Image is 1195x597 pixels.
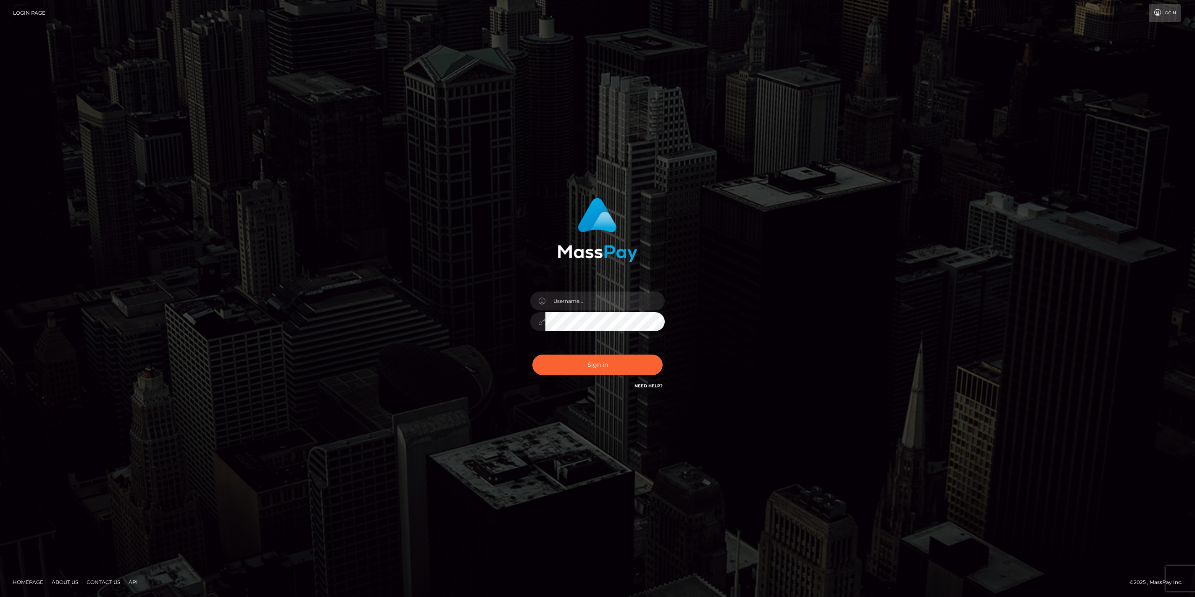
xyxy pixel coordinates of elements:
[532,355,663,375] button: Sign in
[125,576,141,589] a: API
[83,576,124,589] a: Contact Us
[558,198,637,262] img: MassPay Login
[13,4,45,22] a: Login Page
[1129,578,1189,587] div: © 2025 , MassPay Inc.
[9,576,47,589] a: Homepage
[1149,4,1181,22] a: Login
[48,576,82,589] a: About Us
[545,292,665,310] input: Username...
[634,383,663,389] a: Need Help?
